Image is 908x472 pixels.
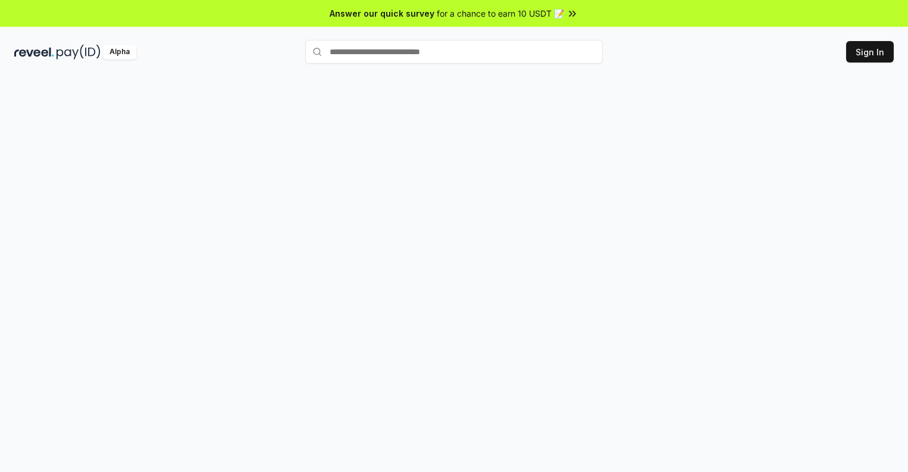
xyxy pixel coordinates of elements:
[330,7,434,20] span: Answer our quick survey
[57,45,101,60] img: pay_id
[437,7,564,20] span: for a chance to earn 10 USDT 📝
[846,41,894,62] button: Sign In
[103,45,136,60] div: Alpha
[14,45,54,60] img: reveel_dark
